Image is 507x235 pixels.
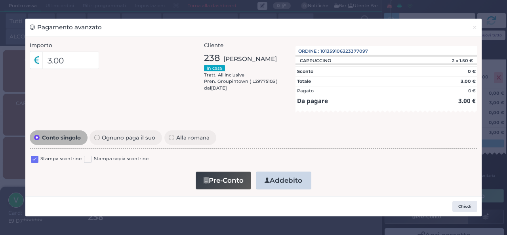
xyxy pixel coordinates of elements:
input: Es. 30.99 [42,52,99,69]
div: Pagato [297,88,314,94]
div: Tratt. All Inclusive Pren. Groupintown ( L29775105 ) dal [204,52,285,92]
button: Chiudi [468,19,482,36]
label: Importo [30,41,52,49]
span: 101359106323377097 [320,48,368,55]
span: Ordine : [298,48,319,55]
span: [DATE] [211,85,227,92]
div: CAPPUCCINO [295,58,335,63]
span: [PERSON_NAME] [223,54,277,63]
strong: Totale [297,78,311,84]
div: 2 x 1.50 € [432,58,477,63]
strong: Sconto [297,69,313,74]
button: Chiudi [452,201,477,212]
span: Alla romana [174,135,212,140]
strong: 3.00 € [458,97,476,105]
span: Conto singolo [40,135,83,140]
label: Stampa scontrino [40,155,82,163]
strong: Da pagare [297,97,328,105]
button: Pre-Conto [196,172,251,189]
span: × [472,23,477,32]
label: Stampa copia scontrino [94,155,149,163]
span: Ognuno paga il suo [100,135,158,140]
label: Cliente [204,41,223,49]
h3: Pagamento avanzato [30,23,102,32]
div: 0 € [468,88,476,94]
strong: 0 € [468,69,476,74]
strong: 3.00 € [461,78,476,84]
small: In casa [204,65,225,71]
button: Addebito [256,172,311,189]
span: 238 [204,52,220,65]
